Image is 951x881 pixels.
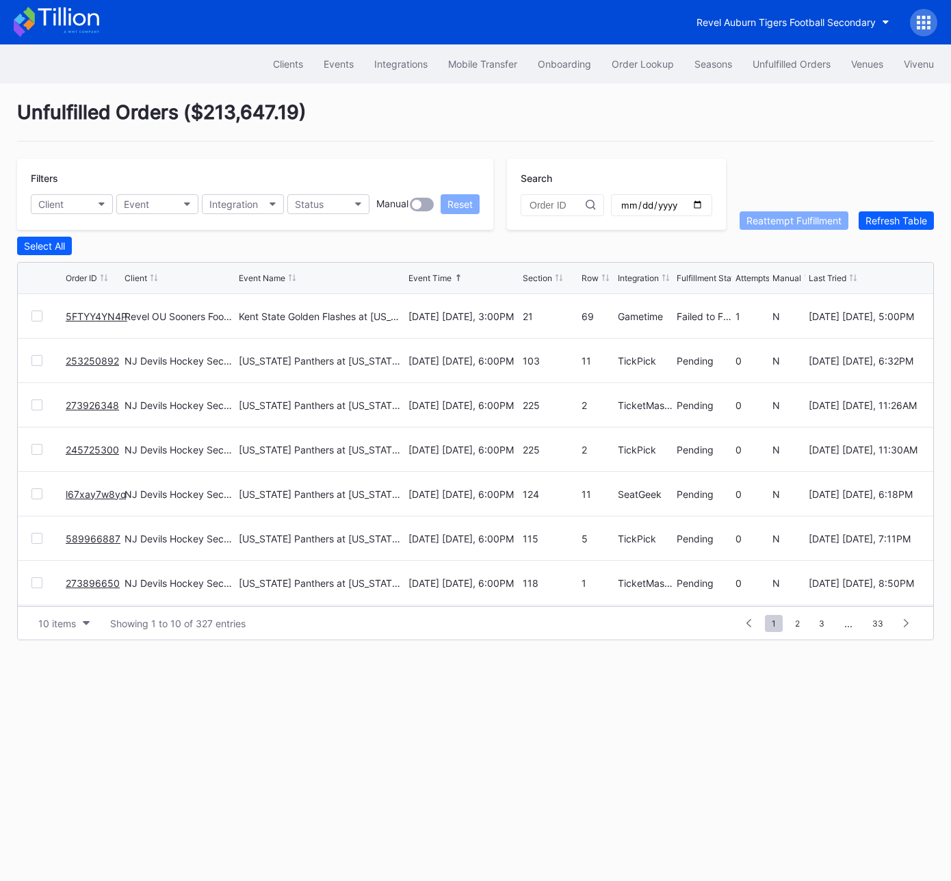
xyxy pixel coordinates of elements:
[686,10,900,35] button: Revel Auburn Tigers Football Secondary
[582,311,615,322] div: 69
[735,488,769,500] div: 0
[110,618,246,629] div: Showing 1 to 10 of 327 entries
[523,577,578,589] div: 118
[809,311,920,322] div: [DATE] [DATE], 5:00PM
[601,51,684,77] button: Order Lookup
[125,488,235,500] div: NJ Devils Hockey Secondary
[865,215,927,226] div: Refresh Table
[684,51,742,77] button: Seasons
[523,355,578,367] div: 103
[742,51,841,77] button: Unfulfilled Orders
[209,198,258,210] div: Integration
[66,399,119,411] a: 273926348
[677,399,732,411] div: Pending
[125,577,235,589] div: NJ Devils Hockey Secondary
[735,444,769,456] div: 0
[809,488,920,500] div: [DATE] [DATE], 6:18PM
[523,444,578,456] div: 225
[772,311,806,322] div: N
[408,444,519,456] div: [DATE] [DATE], 6:00PM
[38,618,76,629] div: 10 items
[239,311,405,322] div: Kent State Golden Flashes at [US_STATE] Sooners Football
[772,577,806,589] div: N
[438,51,527,77] button: Mobile Transfer
[125,399,235,411] div: NJ Devils Hockey Secondary
[753,58,831,70] div: Unfulfilled Orders
[523,399,578,411] div: 225
[31,614,96,633] button: 10 items
[408,488,519,500] div: [DATE] [DATE], 6:00PM
[735,311,769,322] div: 1
[618,355,673,367] div: TickPick
[582,577,615,589] div: 1
[31,194,113,214] button: Client
[834,618,863,629] div: ...
[618,399,673,411] div: TicketMasterResale
[904,58,934,70] div: Vivenu
[735,273,770,283] div: Attempts
[324,58,354,70] div: Events
[677,355,732,367] div: Pending
[746,215,842,226] div: Reattempt Fulfillment
[841,51,894,77] a: Venues
[527,51,601,77] button: Onboarding
[735,533,769,544] div: 0
[66,273,97,283] div: Order ID
[582,355,615,367] div: 11
[859,211,934,230] button: Refresh Table
[364,51,438,77] button: Integrations
[618,577,673,589] div: TicketMasterResale
[66,577,120,589] a: 273896650
[894,51,944,77] button: Vivenu
[772,273,801,283] div: Manual
[523,311,578,322] div: 21
[124,198,149,210] div: Event
[313,51,364,77] a: Events
[125,533,235,544] div: NJ Devils Hockey Secondary
[677,577,732,589] div: Pending
[239,399,405,411] div: [US_STATE] Panthers at [US_STATE] Devils
[677,444,732,456] div: Pending
[809,444,920,456] div: [DATE] [DATE], 11:30AM
[239,273,285,283] div: Event Name
[408,577,519,589] div: [DATE] [DATE], 6:00PM
[694,58,732,70] div: Seasons
[408,399,519,411] div: [DATE] [DATE], 6:00PM
[618,488,673,500] div: SeatGeek
[582,399,615,411] div: 2
[66,488,127,500] a: l67xay7w8yq
[772,355,806,367] div: N
[295,198,324,210] div: Status
[408,311,519,322] div: [DATE] [DATE], 3:00PM
[740,211,848,230] button: Reattempt Fulfillment
[66,355,119,367] a: 253250892
[582,273,599,283] div: Row
[116,194,198,214] button: Event
[66,533,120,544] a: 589966887
[263,51,313,77] a: Clients
[677,311,732,322] div: Failed to Fulfill
[582,444,615,456] div: 2
[66,444,119,456] a: 245725300
[772,399,806,411] div: N
[448,58,517,70] div: Mobile Transfer
[273,58,303,70] div: Clients
[125,355,235,367] div: NJ Devils Hockey Secondary
[809,533,920,544] div: [DATE] [DATE], 7:11PM
[618,311,673,322] div: Gametime
[677,273,743,283] div: Fulfillment Status
[618,444,673,456] div: TickPick
[523,488,578,500] div: 124
[851,58,883,70] div: Venues
[24,240,65,252] div: Select All
[239,355,405,367] div: [US_STATE] Panthers at [US_STATE] Devils
[408,355,519,367] div: [DATE] [DATE], 6:00PM
[612,58,674,70] div: Order Lookup
[408,533,519,544] div: [DATE] [DATE], 6:00PM
[735,399,769,411] div: 0
[765,615,783,632] span: 1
